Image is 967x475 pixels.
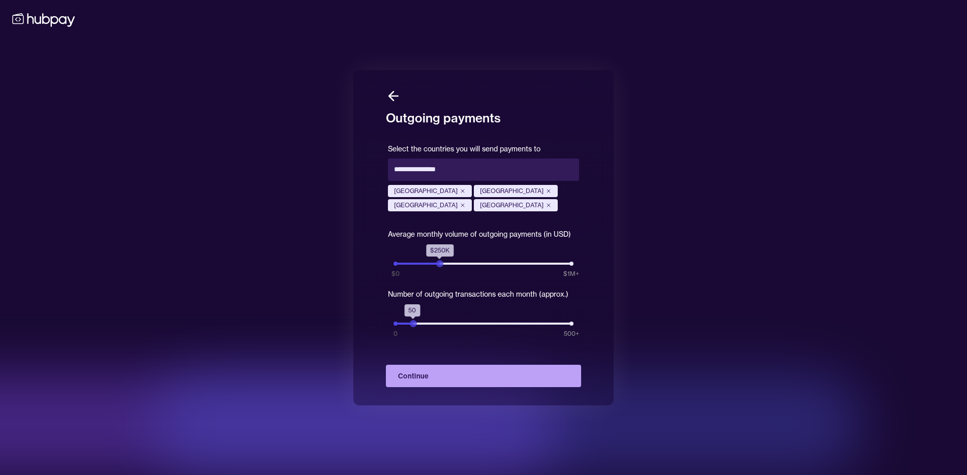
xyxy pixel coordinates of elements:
label: Select the countries you will send payments to [388,144,540,153]
span: 0 [394,329,398,338]
span: [GEOGRAPHIC_DATA] [480,187,543,195]
h1: Outgoing payments [386,104,581,126]
button: Continue [386,365,581,387]
label: Average monthly volume of outgoing payments (in USD) [388,230,571,239]
div: 50 [404,304,420,316]
span: $1M+ [563,269,579,278]
label: Number of outgoing transactions each month (approx.) [388,290,568,299]
span: [GEOGRAPHIC_DATA] [394,201,458,209]
span: 500+ [564,329,579,338]
span: $0 [391,269,400,278]
div: $250K [426,244,454,257]
span: [GEOGRAPHIC_DATA] [480,201,543,209]
span: [GEOGRAPHIC_DATA] [394,187,458,195]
